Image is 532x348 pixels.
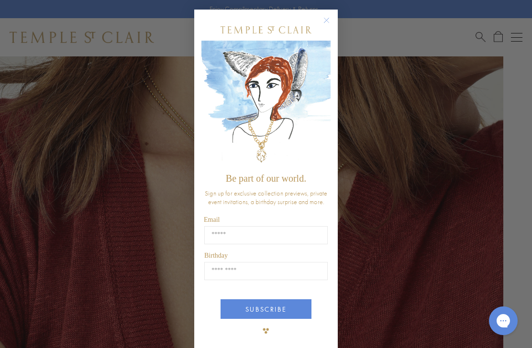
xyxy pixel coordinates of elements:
img: TSC [256,321,276,340]
button: SUBSCRIBE [221,299,311,319]
span: Email [204,216,220,223]
span: Be part of our world. [226,173,306,184]
span: Birthday [204,252,228,259]
button: Close dialog [325,19,337,31]
img: c4a9eb12-d91a-4d4a-8ee0-386386f4f338.jpeg [201,41,331,168]
span: Sign up for exclusive collection previews, private event invitations, a birthday surprise and more. [205,189,327,206]
iframe: Gorgias live chat messenger [484,303,522,338]
img: Temple St. Clair [221,26,311,33]
input: Email [204,226,328,244]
